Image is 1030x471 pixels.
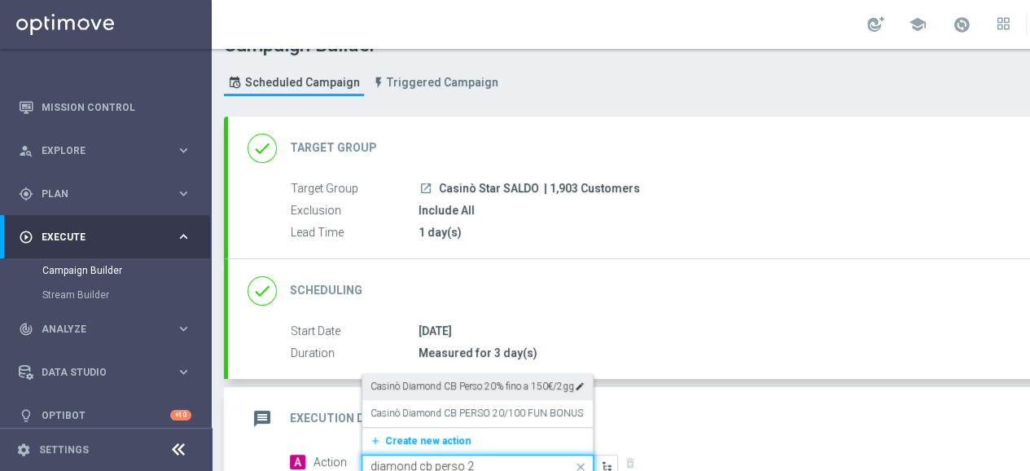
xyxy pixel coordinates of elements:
span: Data Studio [42,368,176,377]
div: Analyze [19,322,176,337]
ng-dropdown-panel: Options list [362,373,594,456]
a: Optibot [42,394,170,437]
button: lightbulb Optibot +10 [18,409,192,422]
button: Mission Control [18,101,192,114]
span: Create new action [385,435,471,447]
a: Campaign Builder [42,264,169,277]
h2: Scheduling [290,283,362,298]
div: Casinò Diamond CB PERSO 20/100 FUN BONUS (x 10) convertibile x 2 3gg [370,400,585,427]
h2: Target Group [290,140,377,156]
i: settings [16,442,31,457]
label: Exclusion [291,204,419,218]
i: keyboard_arrow_right [176,186,191,201]
button: add_newCreate new action [362,432,587,451]
span: school [909,15,927,33]
label: Action [313,456,347,469]
i: keyboard_arrow_right [176,321,191,337]
div: Plan [19,187,176,201]
div: Mission Control [19,86,191,129]
button: gps_fixed Plan keyboard_arrow_right [18,187,192,200]
a: Settings [39,445,89,455]
i: edit [575,381,585,391]
i: done [248,276,277,306]
label: Casinò Diamond CB PERSO 20/100 FUN BONUS (x 10) convertibile x 2 3gg [370,407,696,420]
a: Stream Builder [42,288,169,302]
button: person_search Explore keyboard_arrow_right [18,144,192,157]
div: Optibot [19,394,191,437]
i: message [248,404,277,434]
i: play_circle_outline [19,230,33,244]
h2: Execution Details [290,411,403,426]
i: add_new [370,435,385,447]
i: gps_fixed [19,187,33,201]
i: track_changes [19,322,33,337]
div: Data Studio [19,365,176,380]
span: Casinò Star SALDO [439,182,539,196]
div: Execute [19,230,176,244]
span: | 1,903 Customers [544,182,640,196]
span: A [290,455,305,469]
a: Mission Control [42,86,191,129]
label: Start Date [291,324,419,339]
i: keyboard_arrow_right [176,364,191,380]
label: Lead Time [291,226,419,240]
span: Execute [42,232,176,242]
div: Stream Builder [42,283,210,307]
span: Triggered Campaign [387,76,498,90]
span: Scheduled Campaign [245,76,360,90]
label: Duration [291,346,419,361]
i: launch [419,182,432,195]
i: done [248,134,277,163]
span: Analyze [42,324,176,334]
div: Explore [19,143,176,158]
button: Data Studio keyboard_arrow_right [18,366,192,379]
div: +10 [170,410,191,420]
button: play_circle_outline Execute keyboard_arrow_right [18,231,192,244]
span: Plan [42,189,176,199]
div: Casinò Diamond CB Perso 20% fino a 150€/2gg [370,373,585,400]
label: Casinò Diamond CB Perso 20% fino a 150€/2gg [370,380,574,394]
i: keyboard_arrow_right [176,143,191,158]
a: Scheduled Campaign [224,69,364,96]
i: person_search [19,143,33,158]
button: track_changes Analyze keyboard_arrow_right [18,323,192,336]
label: Target Group [291,182,419,196]
a: Triggered Campaign [368,69,502,96]
i: keyboard_arrow_right [176,229,191,244]
span: Explore [42,146,176,156]
div: Campaign Builder [42,258,210,283]
i: lightbulb [19,408,33,423]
